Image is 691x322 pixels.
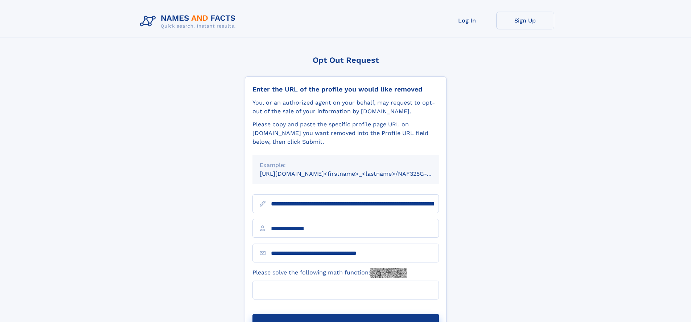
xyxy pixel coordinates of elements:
[252,98,439,116] div: You, or an authorized agent on your behalf, may request to opt-out of the sale of your informatio...
[245,56,447,65] div: Opt Out Request
[260,161,432,170] div: Example:
[137,12,242,31] img: Logo Names and Facts
[252,268,407,278] label: Please solve the following math function:
[260,170,453,177] small: [URL][DOMAIN_NAME]<firstname>_<lastname>/NAF325G-xxxxxxxx
[252,120,439,146] div: Please copy and paste the specific profile page URL on [DOMAIN_NAME] you want removed into the Pr...
[438,12,496,29] a: Log In
[496,12,554,29] a: Sign Up
[252,85,439,93] div: Enter the URL of the profile you would like removed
